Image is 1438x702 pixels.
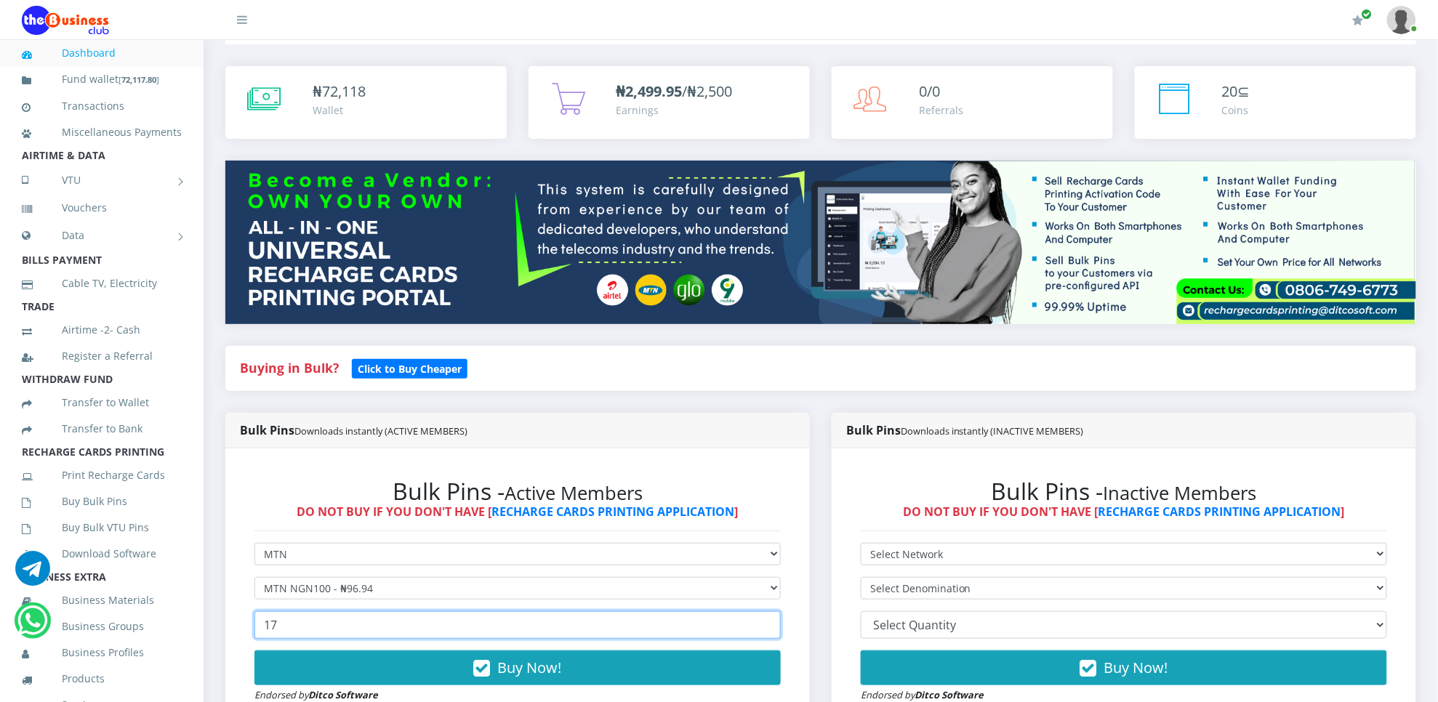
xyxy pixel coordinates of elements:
[861,688,984,701] small: Endorsed by
[313,81,366,102] div: ₦
[616,102,732,118] div: Earnings
[22,511,182,544] a: Buy Bulk VTU Pins
[225,161,1416,324] img: multitenant_rcp.png
[22,485,182,518] a: Buy Bulk Pins
[22,584,182,617] a: Business Materials
[1362,9,1373,20] span: Renew/Upgrade Subscription
[240,359,339,376] strong: Buying in Bulk?
[119,74,159,85] small: [ ]
[616,81,682,101] b: ₦2,499.95
[1222,81,1238,101] span: 20
[1098,504,1341,520] a: RECHARGE CARDS PRINTING APPLICATION
[22,36,182,70] a: Dashboard
[121,74,156,85] b: 72,117.80
[22,217,182,254] a: Data
[22,610,182,643] a: Business Groups
[919,81,940,101] span: 0/0
[1222,102,1250,118] div: Coins
[22,89,182,123] a: Transactions
[832,66,1113,139] a: 0/0 Referrals
[1104,658,1168,677] span: Buy Now!
[22,116,182,149] a: Miscellaneous Payments
[22,339,182,373] a: Register a Referral
[22,386,182,419] a: Transfer to Wallet
[529,66,810,139] a: ₦2,499.95/₦2,500 Earnings
[22,636,182,669] a: Business Profiles
[901,424,1084,437] small: Downloads instantly (INACTIVE MEMBERS)
[313,102,366,118] div: Wallet
[22,412,182,445] a: Transfer to Bank
[254,611,781,639] input: Enter Quantity
[22,267,182,300] a: Cable TV, Electricity
[254,688,378,701] small: Endorsed by
[915,688,984,701] strong: Ditco Software
[861,650,1387,685] button: Buy Now!
[15,562,50,586] a: Chat for support
[297,504,739,520] strong: DO NOT BUY IF YOU DON'T HAVE [ ]
[861,477,1387,505] h2: Bulk Pins -
[616,81,732,101] span: /₦2,500
[846,422,1084,438] strong: Bulk Pins
[254,477,781,505] h2: Bulk Pins -
[22,62,182,97] a: Fund wallet[72,117.80]
[1387,6,1416,34] img: User
[492,504,735,520] a: RECHARGE CARDS PRINTING APPLICATION
[498,658,562,677] span: Buy Now!
[1222,81,1250,102] div: ⊆
[322,81,366,101] span: 72,118
[240,422,467,438] strong: Bulk Pins
[22,459,182,492] a: Print Recharge Cards
[904,504,1345,520] strong: DO NOT BUY IF YOU DON'T HAVE [ ]
[22,662,182,695] a: Products
[308,688,378,701] strong: Ditco Software
[254,650,781,685] button: Buy Now!
[1104,480,1257,506] small: Inactive Members
[919,102,963,118] div: Referrals
[22,162,182,198] a: VTU
[22,537,182,570] a: Download Software
[505,480,643,506] small: Active Members
[22,313,182,347] a: Airtime -2- Cash
[352,359,467,376] a: Click to Buy Cheaper
[22,6,109,35] img: Logo
[1353,15,1364,26] i: Renew/Upgrade Subscription
[225,66,507,139] a: ₦72,118 Wallet
[294,424,467,437] small: Downloads instantly (ACTIVE MEMBERS)
[358,362,462,376] b: Click to Buy Cheaper
[17,614,47,638] a: Chat for support
[22,191,182,225] a: Vouchers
